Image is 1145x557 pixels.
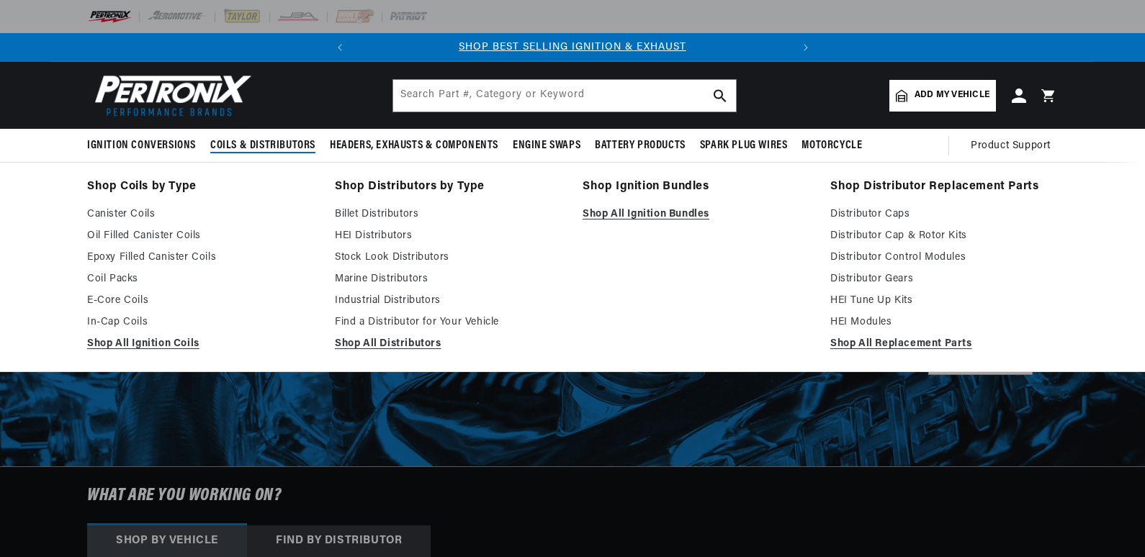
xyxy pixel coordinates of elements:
[335,314,562,331] a: Find a Distributor for Your Vehicle
[704,80,736,112] button: search button
[583,177,810,197] a: Shop Ignition Bundles
[335,292,562,309] a: Industrial Distributors
[830,271,1058,288] a: Distributor Gears
[830,335,1058,353] a: Shop All Replacement Parts
[87,525,247,557] div: Shop by vehicle
[87,314,315,331] a: In-Cap Coils
[830,292,1058,309] a: HEI Tune Up Kits
[915,89,989,102] span: Add my vehicle
[595,138,686,153] span: Battery Products
[323,129,506,163] summary: Headers, Exhausts & Components
[588,129,693,163] summary: Battery Products
[335,335,562,353] a: Shop All Distributors
[830,314,1058,331] a: HEI Modules
[354,40,791,55] div: Announcement
[87,335,315,353] a: Shop All Ignition Coils
[393,80,736,112] input: Search Part #, Category or Keyword
[700,138,788,153] span: Spark Plug Wires
[87,292,315,309] a: E-Core Coils
[830,249,1058,266] a: Distributor Control Modules
[459,42,686,53] a: SHOP BEST SELLING IGNITION & EXHAUST
[801,138,862,153] span: Motorcycle
[971,138,1051,154] span: Product Support
[87,271,315,288] a: Coil Packs
[87,71,253,120] img: Pertronix
[583,206,810,223] a: Shop All Ignition Bundles
[51,467,1094,525] h6: What are you working on?
[971,129,1058,163] summary: Product Support
[830,227,1058,245] a: Distributor Cap & Rotor Kits
[87,227,315,245] a: Oil Filled Canister Coils
[830,206,1058,223] a: Distributor Caps
[354,40,791,55] div: 1 of 2
[87,206,315,223] a: Canister Coils
[693,129,795,163] summary: Spark Plug Wires
[791,33,820,62] button: Translation missing: en.sections.announcements.next_announcement
[210,138,315,153] span: Coils & Distributors
[87,129,203,163] summary: Ignition Conversions
[203,129,323,163] summary: Coils & Distributors
[330,138,498,153] span: Headers, Exhausts & Components
[87,138,196,153] span: Ignition Conversions
[506,129,588,163] summary: Engine Swaps
[247,525,431,557] div: Find by Distributor
[87,177,315,197] a: Shop Coils by Type
[335,206,562,223] a: Billet Distributors
[830,177,1058,197] a: Shop Distributor Replacement Parts
[335,249,562,266] a: Stock Look Distributors
[794,129,869,163] summary: Motorcycle
[325,33,354,62] button: Translation missing: en.sections.announcements.previous_announcement
[335,227,562,245] a: HEI Distributors
[513,138,580,153] span: Engine Swaps
[51,33,1094,62] slideshow-component: Translation missing: en.sections.announcements.announcement_bar
[335,177,562,197] a: Shop Distributors by Type
[889,80,996,112] a: Add my vehicle
[87,249,315,266] a: Epoxy Filled Canister Coils
[335,271,562,288] a: Marine Distributors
